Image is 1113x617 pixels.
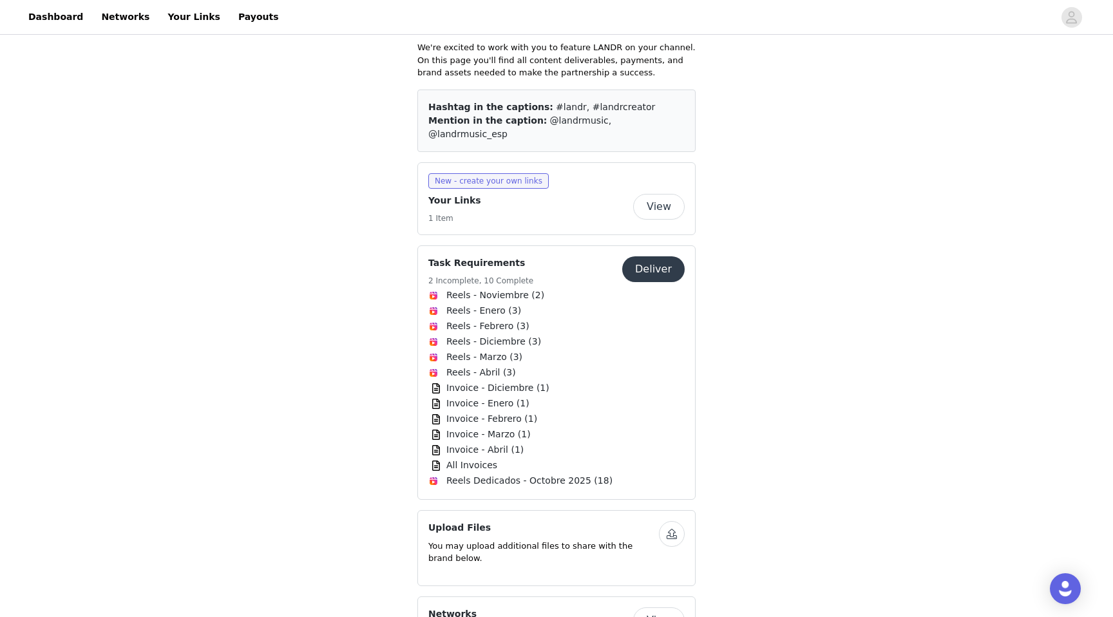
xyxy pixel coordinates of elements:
[428,476,439,486] img: Instagram Reels Icon
[93,3,157,32] a: Networks
[428,337,439,347] img: Instagram Reels Icon
[428,194,481,207] h4: Your Links
[160,3,228,32] a: Your Links
[446,459,497,472] span: All Invoices
[556,102,655,112] span: #landr, #landrcreator
[428,290,439,301] img: Instagram Reels Icon
[428,115,611,139] span: @landrmusic, @landrmusic_esp
[428,521,659,535] h4: Upload Files
[428,275,533,287] h5: 2 Incomplete, 10 Complete
[428,368,439,378] img: Instagram Reels Icon
[446,474,613,488] span: Reels Dedicados - Octobre 2025 (18)
[1065,7,1078,28] div: avatar
[428,213,481,224] h5: 1 Item
[428,173,549,189] span: New - create your own links
[446,335,541,348] span: Reels - Diciembre (3)
[446,412,537,426] span: Invoice - Febrero (1)
[21,3,91,32] a: Dashboard
[446,350,522,364] span: Reels - Marzo (3)
[446,289,544,302] span: Reels - Noviembre (2)
[446,319,529,333] span: Reels - Febrero (3)
[428,352,439,363] img: Instagram Reels Icon
[428,321,439,332] img: Instagram Reels Icon
[446,304,521,318] span: Reels - Enero (3)
[417,245,696,500] div: Task Requirements
[231,3,287,32] a: Payouts
[428,540,659,565] p: You may upload additional files to share with the brand below.
[428,115,547,126] span: Mention in the caption:
[428,306,439,316] img: Instagram Reels Icon
[622,256,685,282] button: Deliver
[633,194,685,220] button: View
[428,256,533,270] h4: Task Requirements
[446,397,529,410] span: Invoice - Enero (1)
[446,443,524,457] span: Invoice - Abril (1)
[446,366,516,379] span: Reels - Abril (3)
[446,381,549,395] span: Invoice - Diciembre (1)
[446,428,531,441] span: Invoice - Marzo (1)
[1050,573,1081,604] div: Open Intercom Messenger
[417,41,696,79] p: We're excited to work with you to feature LANDR on your channel. On this page you'll find all con...
[428,102,553,112] span: Hashtag in the captions:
